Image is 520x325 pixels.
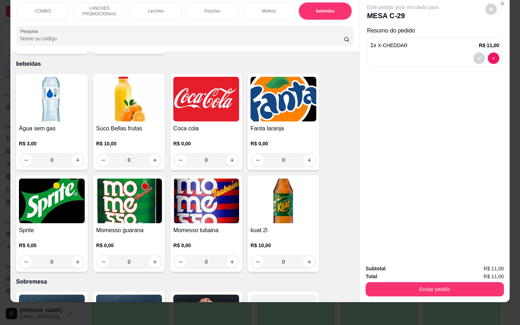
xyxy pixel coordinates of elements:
span: X-CHEDDAR [378,42,407,48]
p: R$ 3,00 [19,140,85,147]
p: R$ 0,00 [96,242,162,249]
span: R$ 11,00 [484,272,504,280]
img: product-image [96,77,162,121]
button: decrease-product-quantity [20,154,32,166]
h4: Momesso tubaina [173,226,239,235]
p: LANCHES PROMOCIONAIS [79,5,120,17]
h4: kuat 2l [251,226,316,235]
img: product-image [173,179,239,223]
h4: Água sem gas [19,124,85,133]
p: bebeidas [316,8,335,14]
p: R$ 0,00 [251,140,316,147]
p: Resumo do pedido [367,26,502,35]
p: Sobremesa [16,277,354,286]
p: R$ 10,00 [96,140,162,147]
input: Pesquisa [20,35,344,42]
p: Porções [204,8,220,14]
img: product-image [251,179,316,223]
img: product-image [251,77,316,121]
button: increase-product-quantity [149,154,160,166]
p: R$ 0,00 [173,242,239,249]
button: Enviar pedido [366,282,504,296]
h4: Fanta laranja [251,124,316,133]
img: product-image [19,77,85,121]
h4: Momesso guarana [96,226,162,235]
span: R$ 11,00 [484,265,504,272]
button: decrease-product-quantity [474,52,485,64]
p: Este pedido será vinculado para [367,4,439,11]
h4: Coca cola [173,124,239,133]
button: decrease-product-quantity [485,4,497,15]
p: R$ 0,00 [173,140,239,147]
p: R$ 0,00 [19,242,85,249]
p: R$ 11,00 [479,42,499,49]
label: Pesquisa [20,28,40,34]
img: product-image [19,179,85,223]
p: Lanches [148,8,164,14]
button: decrease-product-quantity [488,52,499,64]
img: product-image [96,179,162,223]
p: Molhos [262,8,276,14]
h4: Suco Bellas frutas [96,124,162,133]
strong: Subtotal [366,266,386,271]
img: product-image [173,77,239,121]
p: R$ 10,00 [251,242,316,249]
button: decrease-product-quantity [252,256,263,267]
strong: Total [366,274,377,279]
button: increase-product-quantity [303,256,315,267]
p: 1 x [370,41,408,50]
button: increase-product-quantity [72,154,83,166]
h4: Sprite [19,226,85,235]
p: MESA C-29 [367,11,439,21]
p: bebeidas [16,60,354,68]
button: decrease-product-quantity [98,154,109,166]
p: COMBO [35,8,51,14]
